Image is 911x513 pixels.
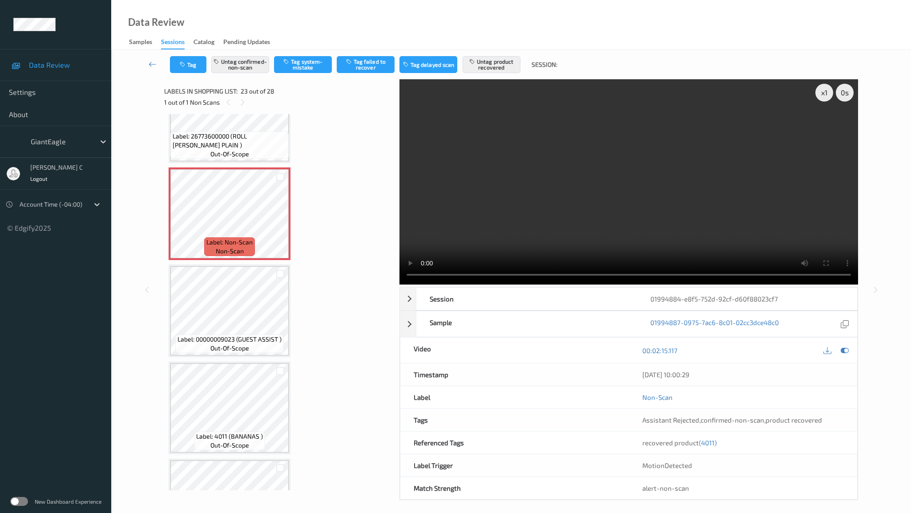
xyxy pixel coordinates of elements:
div: Pending Updates [223,37,270,49]
button: Tag [170,56,206,73]
button: Tag failed to recover [337,56,395,73]
div: Sample [416,311,637,337]
span: Label: Non-Scan [206,238,253,247]
button: Tag system-mistake [274,56,332,73]
div: 0 s [836,84,854,102]
span: Label: 00000009023 (GUEST ASSIST ) [177,335,282,344]
a: 01994887-0975-7ac6-8c01-02cc3dce48c0 [650,318,779,330]
span: Labels in shopping list: [164,87,238,96]
span: product recovered [766,416,822,424]
span: confirmed-non-scan [701,416,764,424]
div: Session [416,288,637,310]
div: x 1 [815,84,833,102]
a: 00:02:15.117 [642,346,677,355]
div: Referenced Tags [400,432,629,454]
div: Label [400,386,629,408]
button: Tag delayed scan [399,56,457,73]
span: Label: 4011 (BANANAS ) [196,432,263,441]
span: out-of-scope [210,344,249,353]
button: Untag product recovered [463,56,520,73]
div: Sample01994887-0975-7ac6-8c01-02cc3dce48c0 [400,311,858,337]
span: Session: [532,60,557,69]
div: Timestamp [400,363,629,386]
span: (4011) [699,439,717,447]
span: 23 out of 28 [241,87,274,96]
span: non-scan [216,247,244,256]
span: , , [642,416,822,424]
div: Samples [129,37,152,49]
div: Label Trigger [400,454,629,476]
div: 1 out of 1 Non Scans [164,97,393,108]
div: Sessions [161,37,185,49]
div: MotionDetected [629,454,857,476]
div: Catalog [193,37,214,49]
button: Untag confirmed-non-scan [211,56,269,73]
div: 01994884-e8f5-752d-92cf-d60f88023cf7 [637,288,857,310]
a: Samples [129,36,161,49]
div: alert-non-scan [642,484,844,493]
div: Video [400,338,629,363]
span: Assistant Rejected [642,416,699,424]
span: Label: 26773600000 (ROLL [PERSON_NAME] PLAIN ) [173,132,286,150]
div: Session01994884-e8f5-752d-92cf-d60f88023cf7 [400,287,858,310]
span: out-of-scope [210,441,249,450]
a: Sessions [161,36,193,49]
div: Match Strength [400,477,629,499]
a: Catalog [193,36,223,49]
div: [DATE] 10:00:29 [642,370,844,379]
a: Pending Updates [223,36,279,49]
a: Non-Scan [642,393,673,402]
span: out-of-scope [210,150,249,159]
div: Data Review [128,18,184,27]
div: Tags [400,409,629,431]
span: recovered product [642,439,717,447]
